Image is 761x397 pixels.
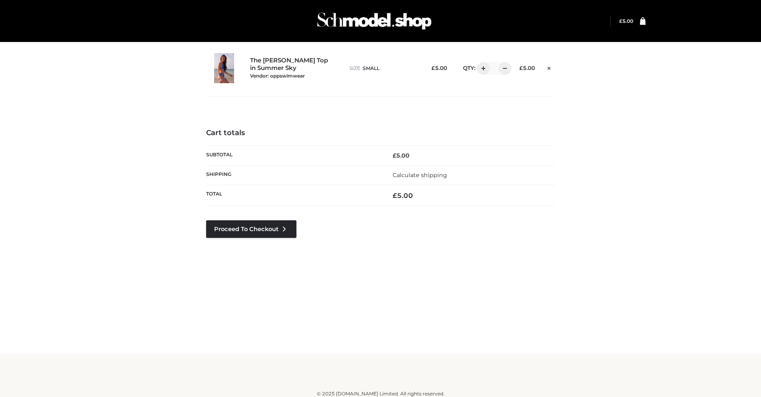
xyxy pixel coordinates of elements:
[314,5,434,37] img: Schmodel Admin 964
[393,152,396,159] span: £
[393,172,447,179] a: Calculate shipping
[619,18,633,24] bdi: 5.00
[393,192,413,199] bdi: 5.00
[455,62,506,75] div: QTY:
[543,62,555,72] a: Remove this item
[519,65,523,71] span: £
[206,165,381,185] th: Shipping
[619,18,622,24] span: £
[431,65,447,71] bdi: 5.00
[393,192,397,199] span: £
[206,185,381,206] th: Total
[250,73,305,79] small: Vendor: oppswimwear
[363,65,380,71] span: SMALL
[206,146,381,165] th: Subtotal
[350,65,418,72] p: size :
[206,220,296,238] a: Proceed to Checkout
[206,129,555,138] h4: Cart totals
[519,65,535,71] bdi: 5.00
[250,57,332,79] a: The [PERSON_NAME] Top in Summer SkyVendor: oppswimwear
[619,18,633,24] a: £5.00
[431,65,435,71] span: £
[393,152,409,159] bdi: 5.00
